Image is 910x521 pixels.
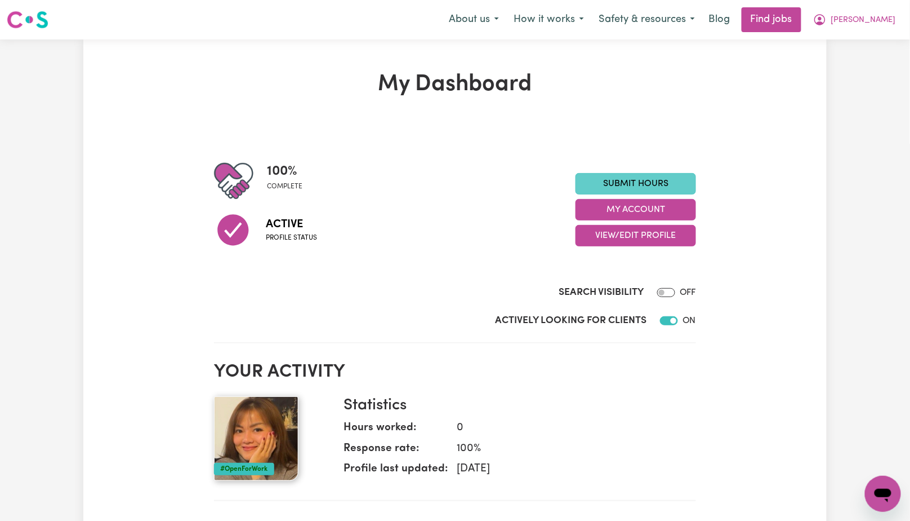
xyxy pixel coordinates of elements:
[214,71,696,98] h1: My Dashboard
[680,288,696,297] span: OFF
[742,7,801,32] a: Find jobs
[702,7,737,32] a: Blog
[214,396,298,481] img: Your profile picture
[448,420,687,436] dd: 0
[267,161,302,182] span: 100 %
[576,199,696,220] button: My Account
[576,173,696,195] a: Submit Hours
[831,14,896,27] span: [PERSON_NAME]
[495,314,646,328] label: Actively Looking for Clients
[267,161,311,201] div: Profile completeness: 100%
[448,441,687,457] dd: 100 %
[214,361,696,383] h2: Your activity
[7,7,48,33] a: Careseekers logo
[448,461,687,478] dd: [DATE]
[576,225,696,246] button: View/Edit Profile
[344,441,448,462] dt: Response rate:
[506,8,591,32] button: How it works
[214,463,274,475] div: #OpenForWork
[344,461,448,482] dt: Profile last updated:
[591,8,702,32] button: Safety & resources
[806,8,903,32] button: My Account
[7,10,48,30] img: Careseekers logo
[266,216,317,233] span: Active
[559,285,644,300] label: Search Visibility
[344,396,687,416] h3: Statistics
[865,476,901,512] iframe: Button to launch messaging window
[344,420,448,441] dt: Hours worked:
[682,316,696,325] span: ON
[267,182,302,192] span: complete
[266,233,317,243] span: Profile status
[441,8,506,32] button: About us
